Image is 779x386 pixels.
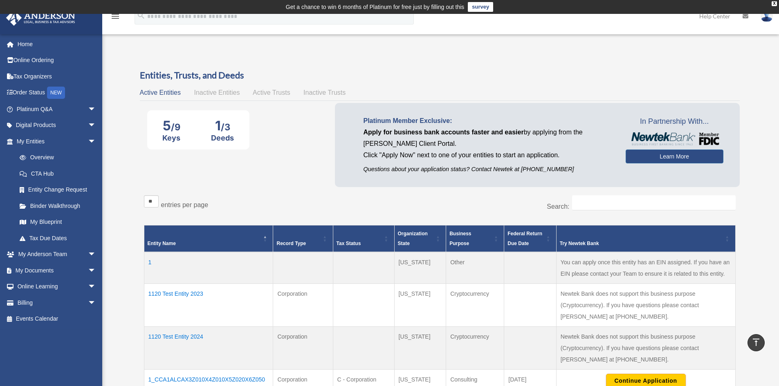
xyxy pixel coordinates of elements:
[364,164,613,174] p: Questions about your application status? Contact Newtek at [PHONE_NUMBER]
[88,279,104,295] span: arrow_drop_down
[273,284,333,327] td: Corporation
[88,117,104,134] span: arrow_drop_down
[11,214,104,230] a: My Blueprint
[630,132,719,145] img: NewtekBankLogoSM.png
[273,327,333,370] td: Corporation
[507,231,542,246] span: Federal Return Due Date
[162,118,180,134] div: 5
[449,231,471,246] span: Business Purpose
[6,311,108,327] a: Events Calendar
[6,262,108,279] a: My Documentsarrow_drop_down
[88,133,104,150] span: arrow_drop_down
[88,295,104,311] span: arrow_drop_down
[11,149,100,166] a: Overview
[468,2,493,12] a: survey
[194,89,240,96] span: Inactive Entities
[751,337,761,347] i: vertical_align_top
[144,284,273,327] td: 1120 Test Entity 2023
[6,295,108,311] a: Billingarrow_drop_down
[140,69,740,82] h3: Entities, Trusts, and Deeds
[560,239,723,248] div: Try Newtek Bank
[6,36,108,52] a: Home
[211,134,234,142] div: Deeds
[273,225,333,252] th: Record Type: Activate to sort
[6,52,108,69] a: Online Ordering
[626,149,723,163] a: Learn More
[88,262,104,279] span: arrow_drop_down
[6,85,108,101] a: Order StatusNEW
[211,118,234,134] div: 1
[761,10,773,22] img: User Pic
[110,14,120,21] a: menu
[626,115,723,128] span: In Partnership With...
[11,182,104,198] a: Entity Change Request
[556,284,735,327] td: Newtek Bank does not support this business purpose (Cryptocurrency). If you have questions please...
[333,225,394,252] th: Tax Status: Activate to sort
[547,203,569,210] label: Search:
[4,10,78,26] img: Anderson Advisors Platinum Portal
[148,241,176,246] span: Entity Name
[394,252,446,284] td: [US_STATE]
[144,327,273,370] td: 1120 Test Entity 2024
[144,225,273,252] th: Entity Name: Activate to invert sorting
[556,252,735,284] td: You can apply once this entity has an EIN assigned. If you have an EIN please contact your Team t...
[364,129,524,136] span: Apply for business bank accounts faster and easier
[6,117,108,134] a: Digital Productsarrow_drop_down
[171,122,180,132] span: /9
[162,134,180,142] div: Keys
[253,89,290,96] span: Active Trusts
[556,327,735,370] td: Newtek Bank does not support this business purpose (Cryptocurrency). If you have questions please...
[6,68,108,85] a: Tax Organizers
[394,225,446,252] th: Organization State: Activate to sort
[88,246,104,263] span: arrow_drop_down
[88,101,104,118] span: arrow_drop_down
[6,133,104,149] a: My Entitiesarrow_drop_down
[11,165,104,182] a: CTA Hub
[446,327,504,370] td: Cryptocurrency
[446,225,504,252] th: Business Purpose: Activate to sort
[337,241,361,246] span: Tax Status
[221,122,230,132] span: /3
[11,198,104,214] a: Binder Walkthrough
[286,2,465,12] div: Get a chance to win 6 months of Platinum for free just by filling out this
[303,89,346,96] span: Inactive Trusts
[47,87,65,99] div: NEW
[140,89,181,96] span: Active Entities
[556,225,735,252] th: Try Newtek Bank : Activate to sort
[446,284,504,327] td: Cryptocurrency
[110,11,120,21] i: menu
[161,201,209,208] label: entries per page
[504,225,556,252] th: Federal Return Due Date: Activate to sort
[6,246,108,263] a: My Anderson Teamarrow_drop_down
[364,149,613,161] p: Click "Apply Now" next to one of your entities to start an application.
[394,284,446,327] td: [US_STATE]
[398,231,428,246] span: Organization State
[748,334,765,351] a: vertical_align_top
[364,127,613,149] p: by applying from the [PERSON_NAME] Client Portal.
[6,279,108,295] a: Online Learningarrow_drop_down
[144,252,273,284] td: 1
[446,252,504,284] td: Other
[276,241,306,246] span: Record Type
[11,230,104,246] a: Tax Due Dates
[137,11,146,20] i: search
[6,101,108,117] a: Platinum Q&Aarrow_drop_down
[772,1,777,6] div: close
[364,115,613,127] p: Platinum Member Exclusive:
[394,327,446,370] td: [US_STATE]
